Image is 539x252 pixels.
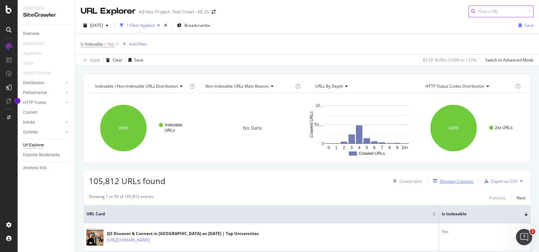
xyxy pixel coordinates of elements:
text: 4 [358,145,360,150]
div: Content [23,109,38,116]
text: 9 [396,145,398,150]
span: URLs by Depth [315,83,343,89]
div: Ad-Hoc Project: Test Crawl - All JS [138,8,209,15]
text: 6 [373,145,376,150]
text: 1 [335,145,338,150]
div: Url Explorer [23,142,44,149]
div: Search Engines [23,70,51,77]
text: Crawled URLs [309,111,314,138]
div: Explorer Bookmarks [23,151,60,159]
text: 50,… [314,122,324,127]
div: Next [517,195,525,201]
text: 0 [327,145,330,150]
div: URL Explorer [81,5,136,17]
button: Manage Columns [431,177,473,185]
span: Yes [107,39,114,49]
span: Breadcrumbs [184,22,210,28]
input: Find a URL [468,5,534,17]
a: Segments [23,50,48,57]
a: Explorer Bookmarks [23,151,70,159]
svg: A chart. [419,98,524,158]
div: 83.56 % URLs ( 106K on 127K ) [423,57,477,63]
text: 7 [381,145,383,150]
text: 10… [316,103,324,108]
div: 1 Filter Applied [126,22,155,28]
a: Inlinks [23,119,63,126]
text: URLs [165,128,175,133]
div: Analytics [23,5,69,11]
a: Overview [23,30,70,37]
a: Movements [23,40,51,47]
button: Save [516,20,534,31]
div: Distribution [23,79,44,87]
text: 3 [351,145,353,150]
a: Url Explorer [23,142,70,149]
div: Apply [90,57,100,63]
a: Visits [23,60,40,67]
div: Save [134,57,143,63]
iframe: Intercom live chat [516,229,532,245]
text: 8 [388,145,391,150]
text: 100% [448,126,459,130]
span: 105,812 URLs found [89,175,165,186]
a: Performance [23,89,63,96]
text: 5 [366,145,368,150]
div: Export as CSV [491,178,517,184]
span: Non-Indexable URLs Main Reason [205,83,269,89]
svg: A chart. [89,98,194,158]
div: Save [524,22,534,28]
div: Switch to Advanced Mode [485,57,534,63]
a: Outlinks [23,129,63,136]
text: Indexable [165,123,182,127]
span: Is Indexable [442,211,514,217]
span: HTTP Status Codes Distribution [425,83,484,89]
span: Indexable / Non-Indexable URLs distribution [95,83,178,89]
a: [URL][DOMAIN_NAME] [107,237,150,244]
div: Previous [489,195,505,201]
span: URL Card [86,211,431,217]
button: Export as CSV [482,176,517,186]
h4: URLs by Depth [314,81,410,92]
div: Clear [113,57,123,63]
h4: Indexable / Non-Indexable URLs Distribution [94,81,188,92]
div: Manage Columns [440,178,473,184]
button: Create alert [390,176,422,186]
div: Movements [23,40,44,47]
a: HTTP Codes [23,99,63,106]
text: 2 [343,145,345,150]
a: Content [23,109,70,116]
div: Analysis Info [23,164,47,172]
h4: Non-Indexable URLs Main Reason [204,81,294,92]
button: Save [126,55,143,66]
span: Is Indexable [81,41,103,47]
h4: HTTP Status Codes Distribution [424,81,514,92]
div: HTTP Codes [23,99,46,106]
div: Add Filter [129,41,147,47]
button: Switch to Advanced Mode [482,55,534,66]
div: times [163,22,168,29]
span: 1 [530,229,535,234]
text: 2xx URLs [495,125,513,130]
a: Distribution [23,79,63,87]
div: SiteCrawler [23,11,69,19]
div: Create alert [399,178,422,184]
svg: A chart. [309,98,414,158]
span: = [104,41,106,47]
button: Previous [489,194,505,202]
div: Performance [23,89,47,96]
text: 10+ [401,145,408,150]
button: Clear [103,55,123,66]
img: main image [86,229,103,246]
div: arrow-right-arrow-left [212,10,216,14]
span: 2025 Sep. 2nd [90,22,103,28]
div: Overview [23,30,39,37]
span: No Data [243,125,262,131]
a: Search Engines [23,70,58,77]
div: Segments [23,50,41,57]
a: Analysis Info [23,164,70,172]
div: Outlinks [23,129,38,136]
button: 1 Filter Applied [117,20,163,31]
text: 100% [118,126,129,130]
